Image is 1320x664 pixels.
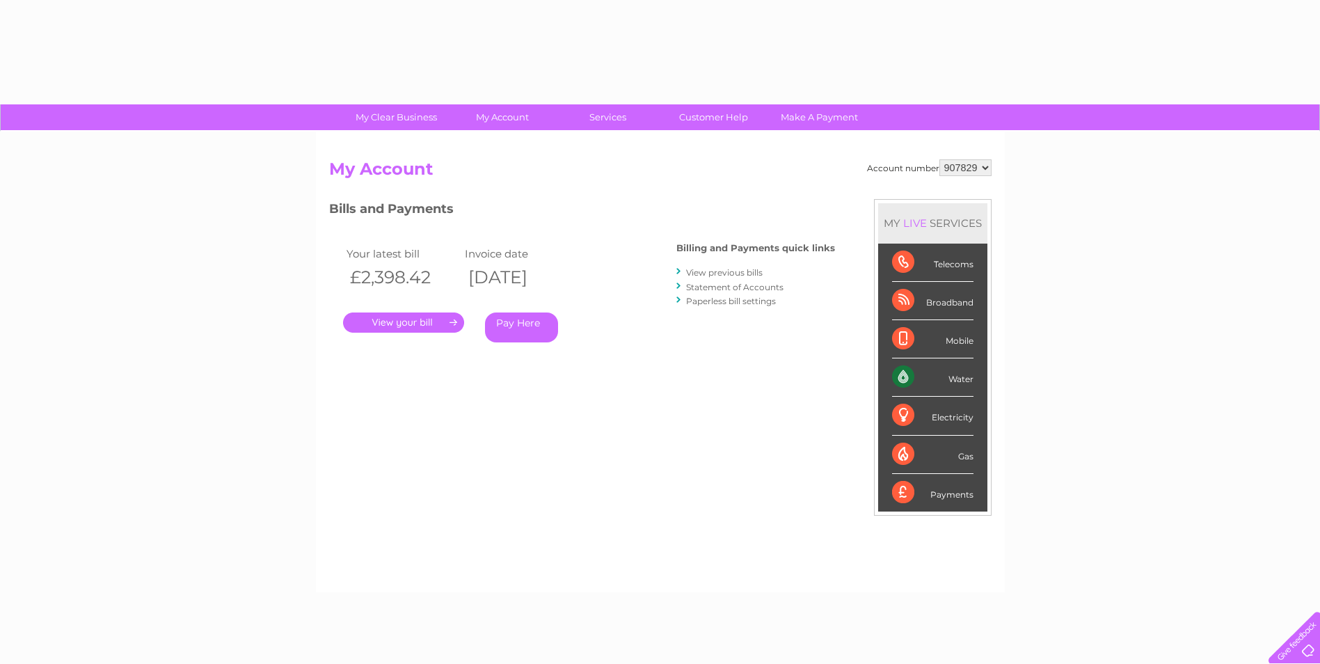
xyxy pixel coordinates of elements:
[892,282,973,320] div: Broadband
[878,203,987,243] div: MY SERVICES
[686,267,763,278] a: View previous bills
[339,104,454,130] a: My Clear Business
[343,244,461,263] td: Your latest bill
[867,159,992,176] div: Account number
[461,263,580,292] th: [DATE]
[892,474,973,512] div: Payments
[892,436,973,474] div: Gas
[900,216,930,230] div: LIVE
[445,104,559,130] a: My Account
[892,397,973,435] div: Electricity
[676,243,835,253] h4: Billing and Payments quick links
[892,320,973,358] div: Mobile
[686,282,784,292] a: Statement of Accounts
[656,104,771,130] a: Customer Help
[343,313,464,333] a: .
[762,104,877,130] a: Make A Payment
[461,244,580,263] td: Invoice date
[686,296,776,306] a: Paperless bill settings
[892,358,973,397] div: Water
[343,263,461,292] th: £2,398.42
[892,244,973,282] div: Telecoms
[329,199,835,223] h3: Bills and Payments
[550,104,665,130] a: Services
[485,313,558,342] a: Pay Here
[329,159,992,186] h2: My Account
